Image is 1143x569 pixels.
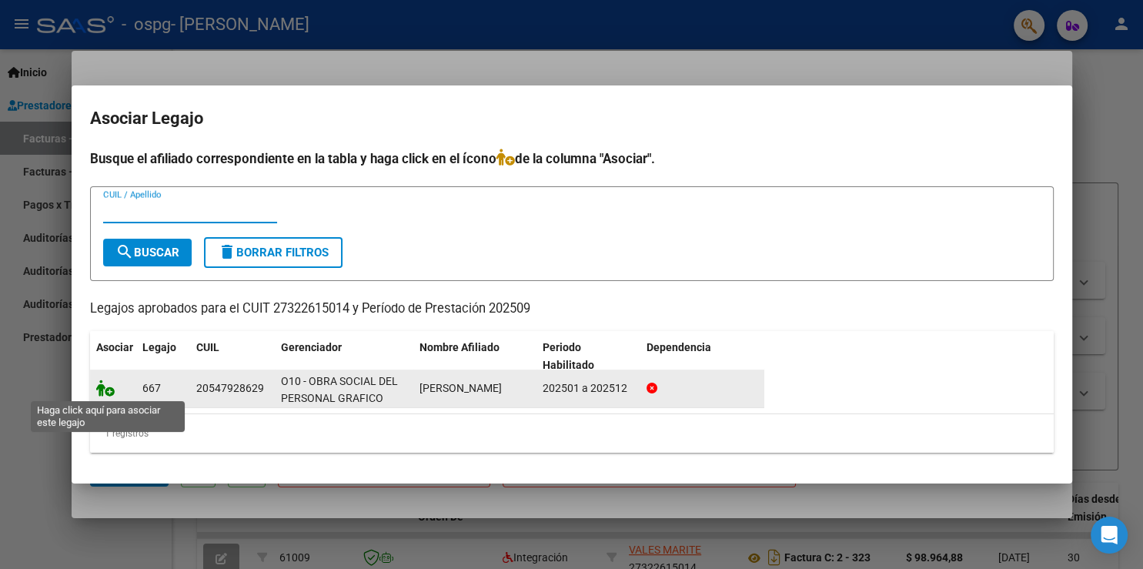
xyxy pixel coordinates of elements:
[419,382,502,394] span: GALEANO LOPEZ AGUSTIN
[90,300,1054,319] p: Legajos aprobados para el CUIT 27322615014 y Período de Prestación 202509
[1091,517,1128,554] div: Open Intercom Messenger
[536,331,640,382] datatable-header-cell: Periodo Habilitado
[218,243,236,261] mat-icon: delete
[275,331,413,382] datatable-header-cell: Gerenciador
[281,341,342,353] span: Gerenciador
[90,104,1054,133] h2: Asociar Legajo
[218,246,329,259] span: Borrar Filtros
[103,239,192,266] button: Buscar
[419,341,500,353] span: Nombre Afiliado
[190,331,275,382] datatable-header-cell: CUIL
[90,149,1054,169] h4: Busque el afiliado correspondiente en la tabla y haga click en el ícono de la columna "Asociar".
[115,246,179,259] span: Buscar
[640,331,764,382] datatable-header-cell: Dependencia
[204,237,343,268] button: Borrar Filtros
[413,331,537,382] datatable-header-cell: Nombre Afiliado
[142,382,161,394] span: 667
[543,341,594,371] span: Periodo Habilitado
[543,380,634,397] div: 202501 a 202512
[142,341,176,353] span: Legajo
[90,331,136,382] datatable-header-cell: Asociar
[96,341,133,353] span: Asociar
[136,331,190,382] datatable-header-cell: Legajo
[196,341,219,353] span: CUIL
[90,414,1054,453] div: 1 registros
[196,380,264,397] div: 20547928629
[647,341,711,353] span: Dependencia
[115,243,134,261] mat-icon: search
[281,375,398,405] span: O10 - OBRA SOCIAL DEL PERSONAL GRAFICO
